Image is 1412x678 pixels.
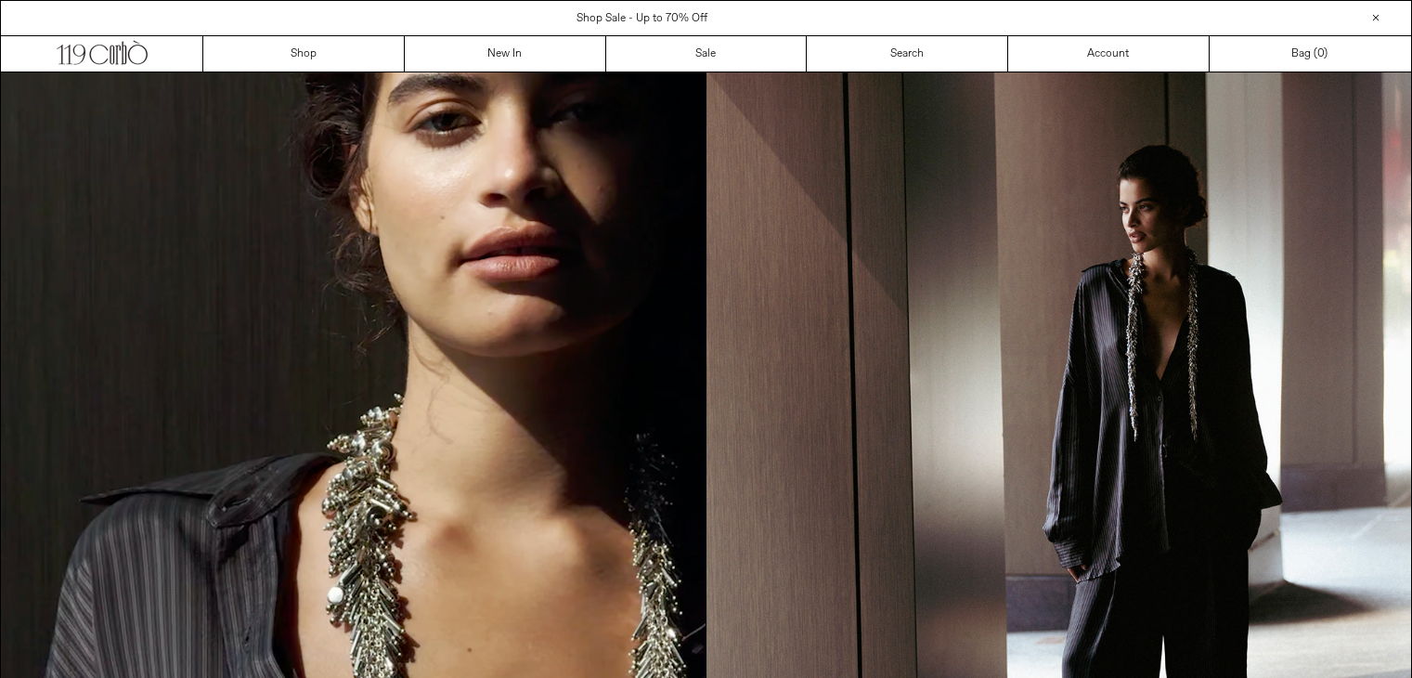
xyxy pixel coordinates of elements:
[807,36,1008,72] a: Search
[1008,36,1210,72] a: Account
[576,11,707,26] a: Shop Sale - Up to 70% Off
[1317,46,1328,62] span: )
[606,36,808,72] a: Sale
[1210,36,1411,72] a: Bag ()
[405,36,606,72] a: New In
[1317,46,1324,61] span: 0
[203,36,405,72] a: Shop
